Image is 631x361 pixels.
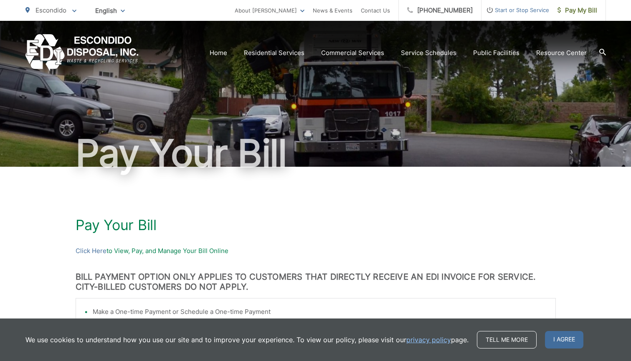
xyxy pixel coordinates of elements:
[361,5,390,15] a: Contact Us
[244,48,304,58] a: Residential Services
[313,5,352,15] a: News & Events
[558,5,597,15] span: Pay My Bill
[76,217,556,233] h1: Pay Your Bill
[89,3,131,18] span: English
[536,48,587,58] a: Resource Center
[93,307,547,317] li: Make a One-time Payment or Schedule a One-time Payment
[76,246,106,256] a: Click Here
[545,331,583,348] span: I agree
[35,6,66,14] span: Escondido
[406,335,451,345] a: privacy policy
[210,48,227,58] a: Home
[473,48,519,58] a: Public Facilities
[25,133,606,174] h1: Pay Your Bill
[321,48,384,58] a: Commercial Services
[401,48,456,58] a: Service Schedules
[25,335,469,345] p: We use cookies to understand how you use our site and to improve your experience. To view our pol...
[76,272,556,292] h3: BILL PAYMENT OPTION ONLY APPLIES TO CUSTOMERS THAT DIRECTLY RECEIVE AN EDI INVOICE FOR SERVICE. C...
[477,331,537,348] a: Tell me more
[76,246,556,256] p: to View, Pay, and Manage Your Bill Online
[235,5,304,15] a: About [PERSON_NAME]
[25,34,139,71] a: EDCD logo. Return to the homepage.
